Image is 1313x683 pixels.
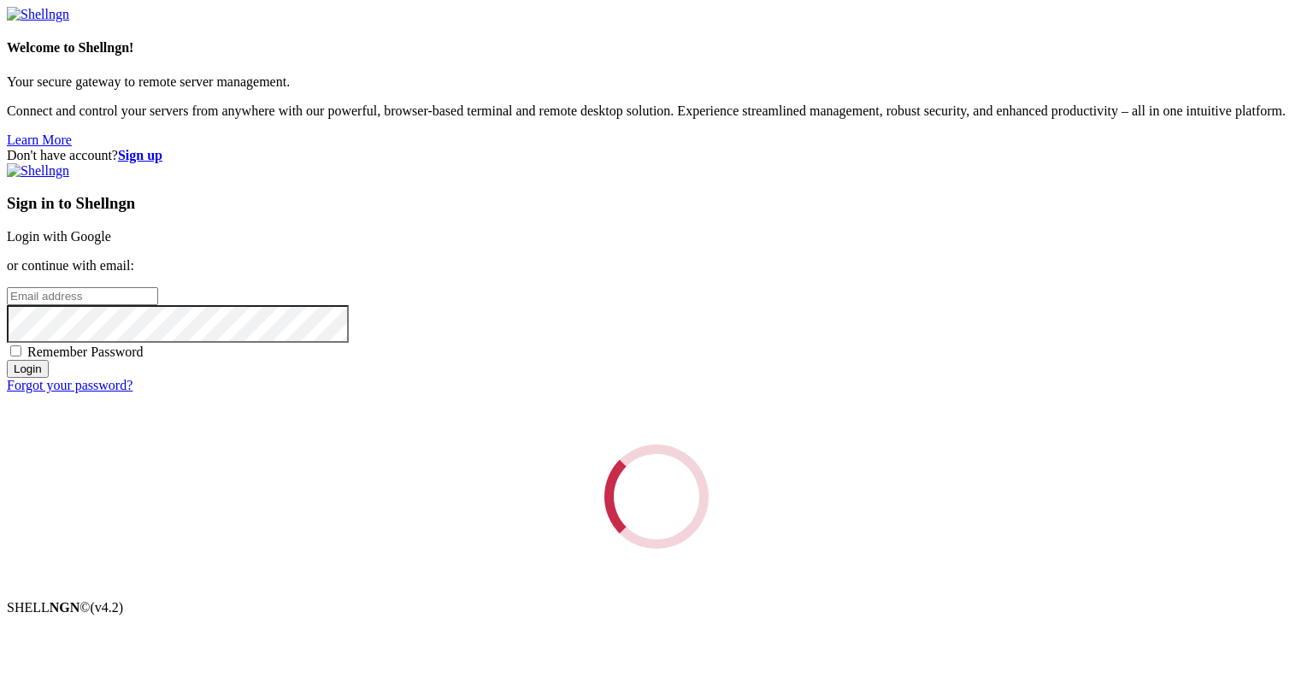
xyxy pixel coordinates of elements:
a: Login with Google [7,229,111,244]
p: Your secure gateway to remote server management. [7,74,1306,90]
p: or continue with email: [7,258,1306,274]
input: Login [7,360,49,378]
b: NGN [50,600,80,615]
p: Connect and control your servers from anywhere with our powerful, browser-based terminal and remo... [7,103,1306,119]
div: Loading... [604,445,709,549]
div: Don't have account? [7,148,1306,163]
span: Remember Password [27,344,144,359]
span: 4.2.0 [91,600,124,615]
h3: Sign in to Shellngn [7,194,1306,213]
h4: Welcome to Shellngn! [7,40,1306,56]
a: Learn More [7,132,72,147]
img: Shellngn [7,7,69,22]
input: Remember Password [10,345,21,356]
a: Sign up [118,148,162,162]
img: Shellngn [7,163,69,179]
span: SHELL © [7,600,123,615]
a: Forgot your password? [7,378,132,392]
input: Email address [7,287,158,305]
